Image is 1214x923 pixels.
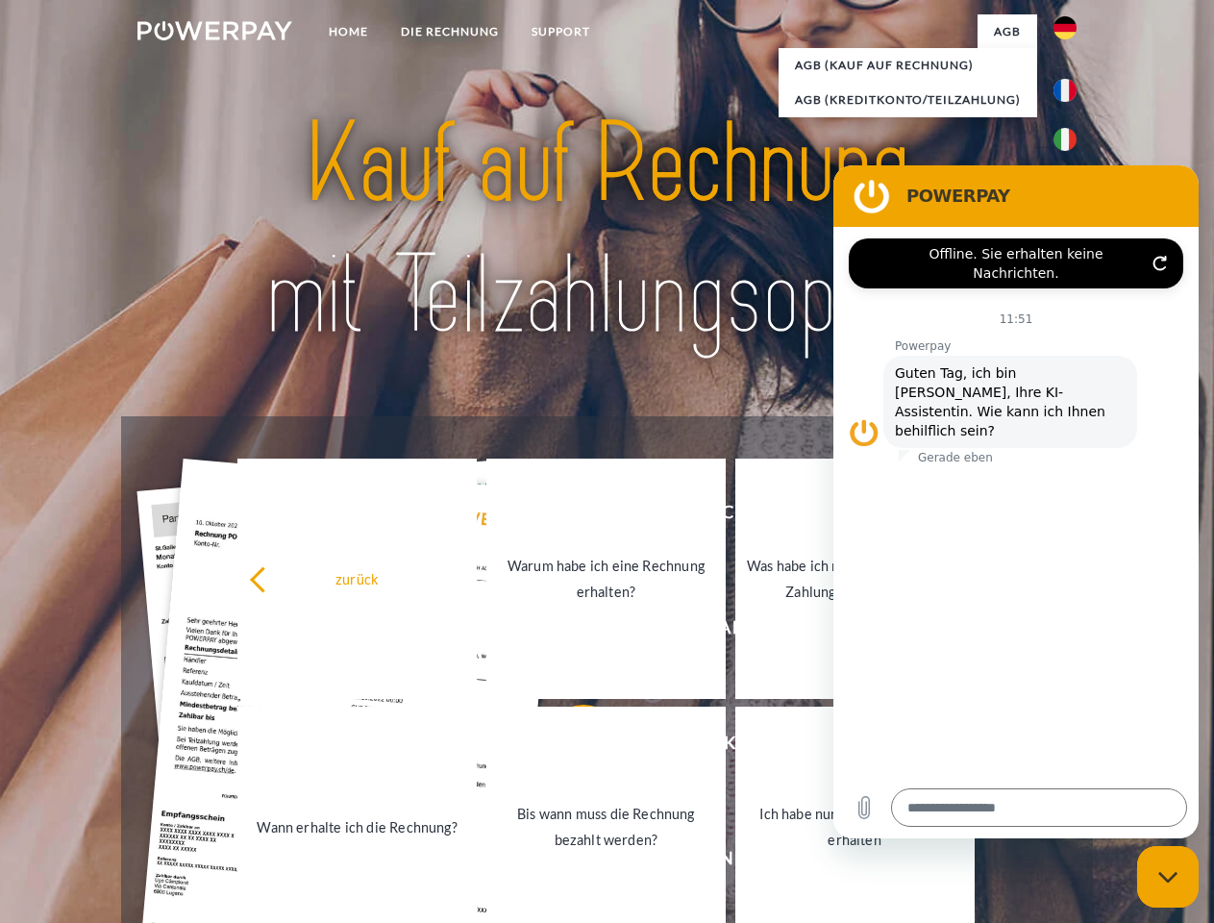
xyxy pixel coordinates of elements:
[747,553,963,605] div: Was habe ich noch offen, ist meine Zahlung eingegangen?
[384,14,515,49] a: DIE RECHNUNG
[1053,16,1077,39] img: de
[747,801,963,853] div: Ich habe nur eine Teillieferung erhalten
[312,14,384,49] a: Home
[779,48,1037,83] a: AGB (Kauf auf Rechnung)
[249,813,465,839] div: Wann erhalte ich die Rechnung?
[1137,846,1199,908] iframe: Schaltfläche zum Öffnen des Messaging-Fensters; Konversation läuft
[735,459,975,699] a: Was habe ich noch offen, ist meine Zahlung eingegangen?
[833,165,1199,838] iframe: Messaging-Fenster
[978,14,1037,49] a: agb
[1053,79,1077,102] img: fr
[498,553,714,605] div: Warum habe ich eine Rechnung erhalten?
[249,565,465,591] div: zurück
[1053,128,1077,151] img: it
[184,92,1030,368] img: title-powerpay_de.svg
[515,14,607,49] a: SUPPORT
[498,801,714,853] div: Bis wann muss die Rechnung bezahlt werden?
[137,21,292,40] img: logo-powerpay-white.svg
[779,83,1037,117] a: AGB (Kreditkonto/Teilzahlung)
